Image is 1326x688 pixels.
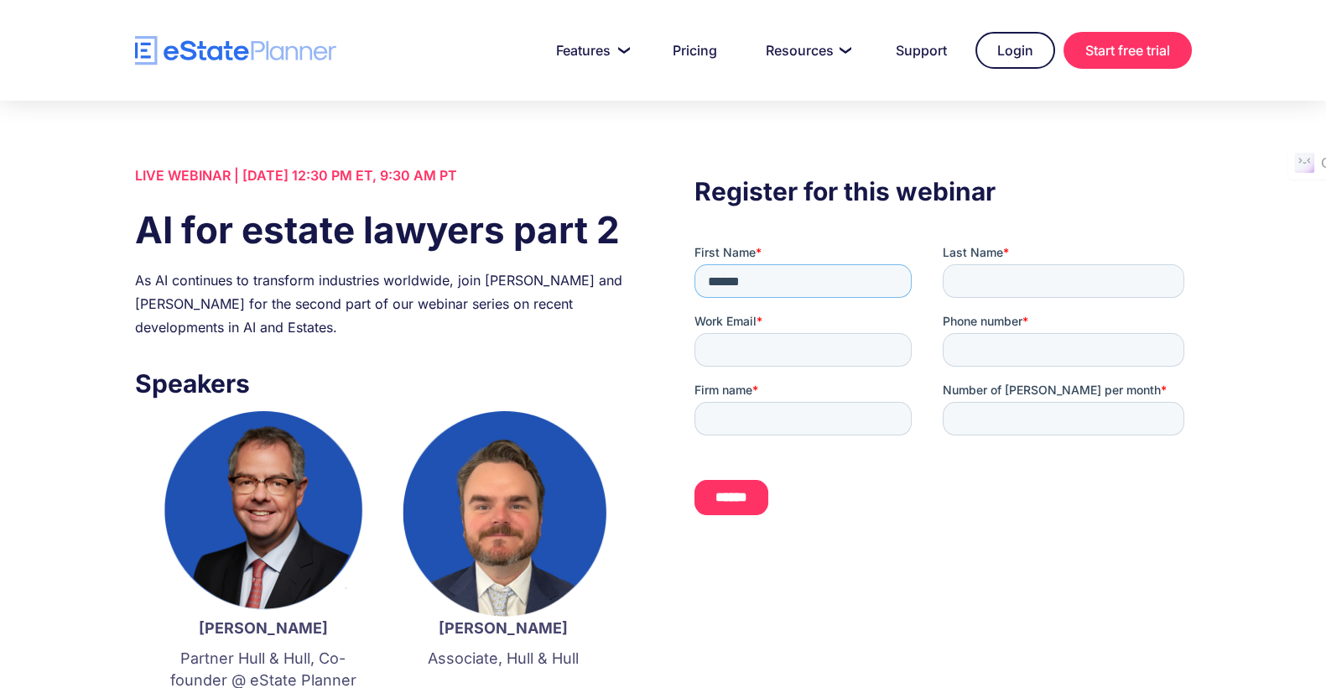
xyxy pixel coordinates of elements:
iframe: Form 0 [694,244,1191,529]
a: Pricing [653,34,737,67]
h1: AI for estate lawyers part 2 [135,204,632,256]
a: home [135,36,336,65]
h3: Register for this webinar [694,172,1191,211]
strong: [PERSON_NAME] [199,619,328,637]
a: Start free trial [1063,32,1192,69]
div: LIVE WEBINAR | [DATE] 12:30 PM ET, 9:30 AM PT [135,164,632,187]
div: As AI continues to transform industries worldwide, join [PERSON_NAME] and [PERSON_NAME] for the s... [135,268,632,339]
a: Login [975,32,1055,69]
a: Resources [746,34,867,67]
p: Associate, Hull & Hull [400,648,606,670]
a: Support [876,34,967,67]
h3: Speakers [135,364,632,403]
a: Features [536,34,644,67]
strong: [PERSON_NAME] [439,619,568,637]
